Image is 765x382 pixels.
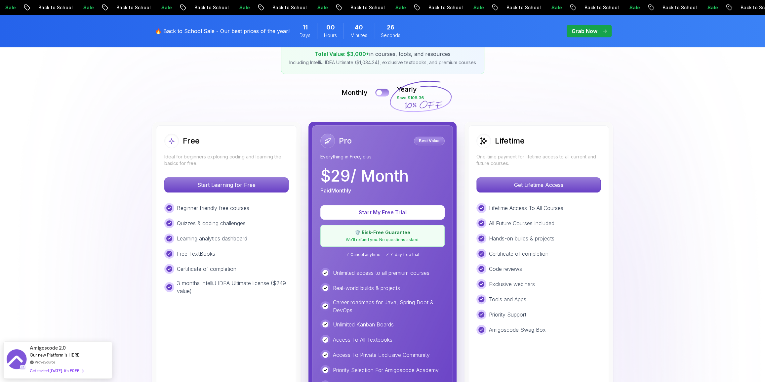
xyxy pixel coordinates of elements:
p: Paid Monthly [320,187,351,194]
p: Lifetime Access To All Courses [489,204,563,212]
button: Start My Free Trial [320,205,445,220]
p: Back to School [33,4,78,11]
p: Sale [702,4,723,11]
button: Get Lifetime Access [476,177,601,192]
p: Ideal for beginners exploring coding and learning the basics for free. [164,153,289,167]
p: Certificate of completion [177,265,236,273]
a: Start Learning for Free [164,182,289,188]
p: Priority Selection For Amigoscode Academy [333,366,439,374]
p: Amigoscode Swag Box [489,326,546,334]
p: Sale [546,4,567,11]
p: One-time payment for lifetime access to all current and future courses. [476,153,601,167]
p: 3 months IntelliJ IDEA Ultimate license ($249 value) [177,279,289,295]
span: 11 Days [302,23,308,32]
p: Monthly [342,88,368,97]
a: Get Lifetime Access [476,182,601,188]
p: Free TextBooks [177,250,215,258]
p: Code reviews [489,265,522,273]
p: Career roadmaps for Java, Spring Boot & DevOps [333,298,445,314]
p: Start My Free Trial [328,208,437,216]
p: Learning analytics dashboard [177,234,247,242]
p: Sale [156,4,177,11]
a: ProveSource [35,359,55,365]
p: Access To All Textbooks [333,336,392,344]
p: Grab Now [572,27,597,35]
p: Back to School [657,4,702,11]
p: Back to School [579,4,624,11]
p: Real-world builds & projects [333,284,400,292]
p: $ 29 / Month [320,168,409,184]
p: 🛡️ Risk-Free Guarantee [325,229,440,236]
a: Start My Free Trial [320,209,445,216]
span: Total Value: $3,000+ [315,51,369,57]
p: in courses, tools, and resources [289,50,476,58]
p: Sale [312,4,333,11]
p: Back to School [267,4,312,11]
p: Access To Private Exclusive Community [333,351,430,359]
img: provesource social proof notification image [7,349,26,371]
span: ✓ 7-day free trial [386,252,419,257]
span: Days [300,32,310,39]
p: Unlimited Kanban Boards [333,320,394,328]
p: Unlimited access to all premium courses [333,269,429,277]
span: Our new Platform is HERE [30,352,80,358]
h2: Pro [339,136,352,146]
p: Back to School [111,4,156,11]
p: Priority Support [489,311,526,318]
p: Including IntelliJ IDEA Ultimate ($1,034.24), exclusive textbooks, and premium courses [289,59,476,66]
p: Exclusive webinars [489,280,535,288]
span: Hours [324,32,337,39]
p: Sale [468,4,489,11]
p: Back to School [345,4,390,11]
p: Sale [78,4,99,11]
p: Certificate of completion [489,250,548,258]
p: Sale [234,4,255,11]
button: Start Learning for Free [164,177,289,192]
p: Get Lifetime Access [477,178,600,192]
p: 🔥 Back to School Sale - Our best prices of the year! [155,27,290,35]
div: Get started [DATE]. It's FREE [30,367,83,374]
span: 40 Minutes [355,23,363,32]
p: All Future Courses Included [489,219,554,227]
p: Everything in Free, plus [320,153,445,160]
p: Start Learning for Free [165,178,288,192]
h2: Free [183,136,200,146]
span: Amigoscode 2.0 [30,344,66,352]
p: Best Value [415,138,444,144]
span: ✓ Cancel anytime [346,252,381,257]
p: Back to School [423,4,468,11]
p: Beginner friendly free courses [177,204,249,212]
p: Sale [624,4,645,11]
span: Seconds [381,32,400,39]
p: Back to School [189,4,234,11]
p: We'll refund you. No questions asked. [325,237,440,242]
span: 0 Hours [326,23,335,32]
h2: Lifetime [495,136,525,146]
p: Hands-on builds & projects [489,234,554,242]
span: Minutes [350,32,367,39]
p: Back to School [501,4,546,11]
span: 26 Seconds [387,23,394,32]
p: Tools and Apps [489,295,526,303]
p: Quizzes & coding challenges [177,219,246,227]
p: Sale [390,4,411,11]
